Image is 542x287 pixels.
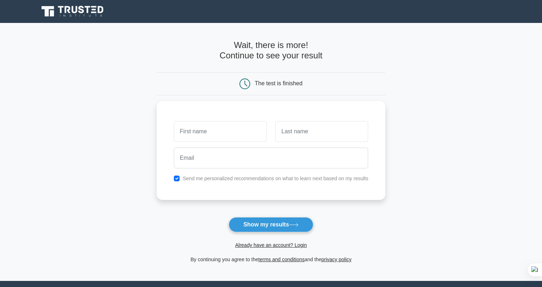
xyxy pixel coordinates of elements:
[275,121,368,142] input: Last name
[157,40,386,61] h4: Wait, there is more! Continue to see your result
[258,257,305,262] a: terms and conditions
[174,121,267,142] input: First name
[322,257,352,262] a: privacy policy
[152,255,390,264] div: By continuing you agree to the and the
[235,242,307,248] a: Already have an account? Login
[255,80,303,86] div: The test is finished
[183,176,369,181] label: Send me personalized recommendations on what to learn next based on my results
[229,217,313,232] button: Show my results
[174,148,369,168] input: Email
